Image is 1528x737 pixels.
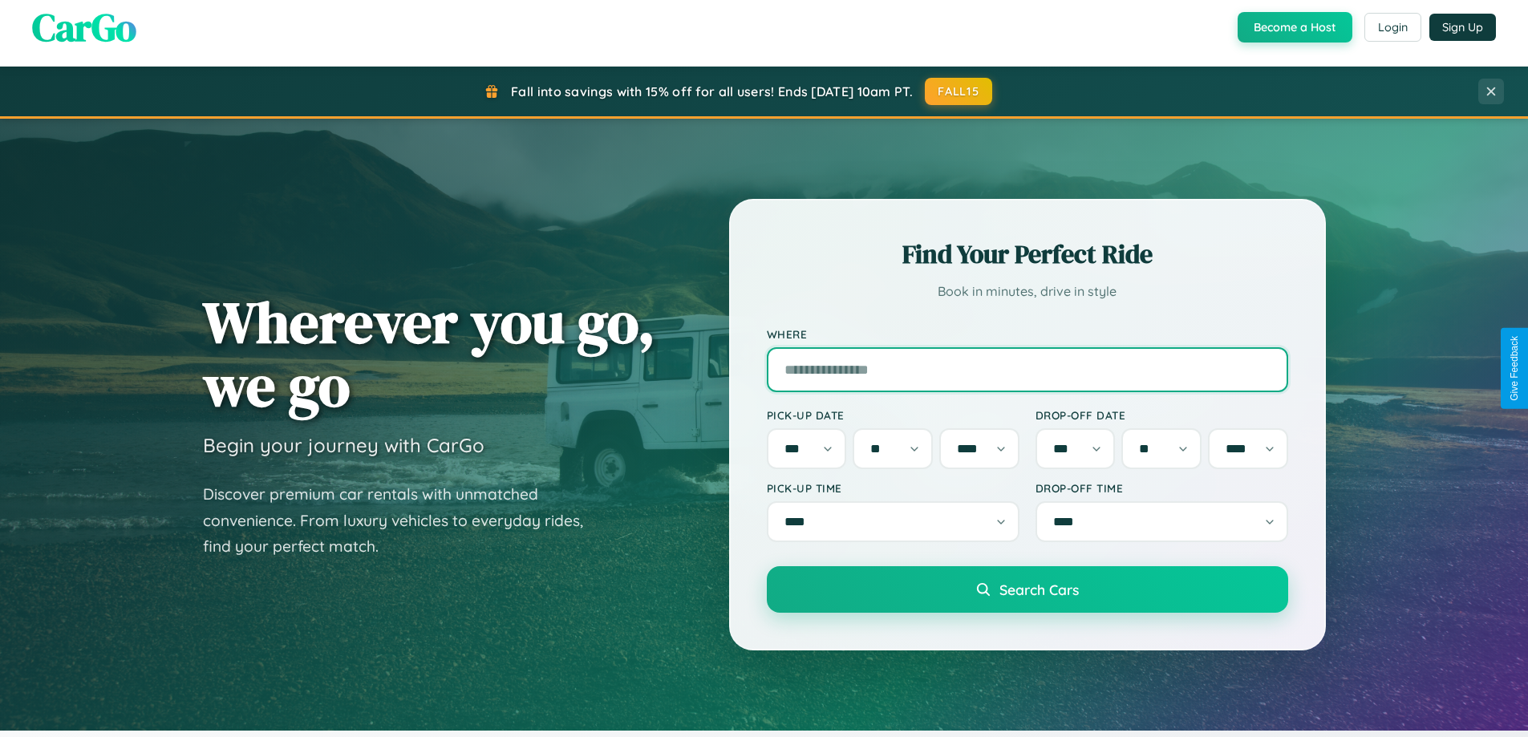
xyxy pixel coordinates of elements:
button: FALL15 [925,78,992,105]
p: Book in minutes, drive in style [767,280,1288,303]
button: Login [1364,13,1421,42]
div: Give Feedback [1509,336,1520,401]
label: Where [767,327,1288,341]
span: Fall into savings with 15% off for all users! Ends [DATE] 10am PT. [511,83,913,99]
label: Pick-up Date [767,408,1019,422]
label: Pick-up Time [767,481,1019,495]
p: Discover premium car rentals with unmatched convenience. From luxury vehicles to everyday rides, ... [203,481,604,560]
button: Sign Up [1429,14,1496,41]
h1: Wherever you go, we go [203,290,655,417]
button: Search Cars [767,566,1288,613]
h3: Begin your journey with CarGo [203,433,484,457]
span: Search Cars [999,581,1079,598]
label: Drop-off Date [1036,408,1288,422]
h2: Find Your Perfect Ride [767,237,1288,272]
span: CarGo [32,1,136,54]
button: Become a Host [1238,12,1352,43]
label: Drop-off Time [1036,481,1288,495]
